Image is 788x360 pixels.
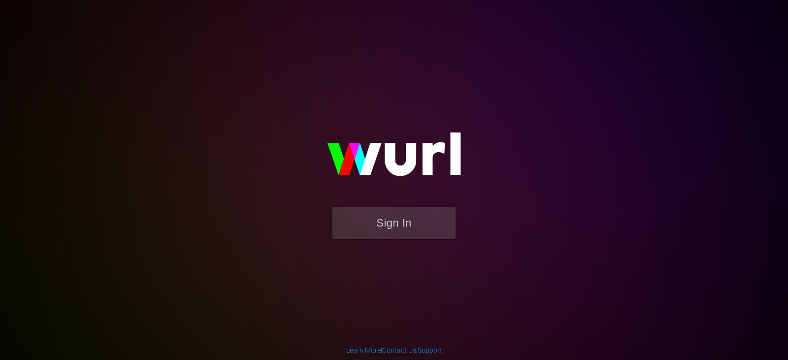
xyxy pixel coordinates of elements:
[418,346,442,354] a: Support
[346,345,442,355] div: | |
[332,207,456,239] button: Sign In
[382,346,416,354] a: Contact Us
[295,111,492,207] img: wurl-logo-on-black-223613ac3d8ba8fe6dc639794a292ebdb59501304c7dfd60c99c58986ef67473.svg
[346,346,381,354] a: Learn More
